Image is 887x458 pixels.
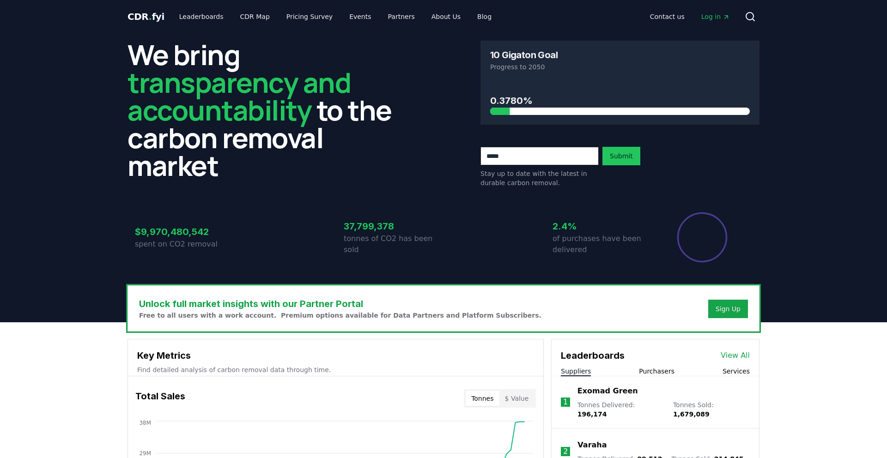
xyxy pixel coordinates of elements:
h3: 0.3780% [490,94,750,108]
button: Tonnes [466,391,499,406]
button: Services [723,367,750,376]
a: Pricing Survey [279,8,340,25]
a: Log in [694,8,737,25]
a: View All [721,350,750,361]
tspan: 29M [139,450,151,457]
button: Submit [602,147,640,165]
nav: Main [172,8,499,25]
a: Varaha [577,440,607,451]
p: Tonnes Sold : [673,400,750,419]
span: CDR fyi [128,11,164,22]
a: Exomad Green [577,386,638,397]
a: Sign Up [716,304,741,313]
p: Tonnes Delivered : [577,400,664,419]
a: About Us [424,8,468,25]
button: Purchasers [639,367,674,376]
nav: Main [643,8,737,25]
button: $ Value [499,391,535,406]
h3: 10 Gigaton Goal [490,50,558,60]
button: Sign Up [708,300,748,318]
p: 1 [563,397,568,408]
a: Partners [381,8,422,25]
button: Suppliers [561,367,591,376]
h3: Total Sales [135,389,185,408]
span: Log in [701,12,730,21]
span: . [149,11,152,22]
a: Contact us [643,8,692,25]
h3: 2.4% [553,219,652,233]
a: Events [342,8,378,25]
a: CDR.fyi [128,10,164,23]
h3: 37,799,378 [344,219,443,233]
span: 196,174 [577,410,607,418]
p: spent on CO2 removal [135,239,235,250]
a: CDR Map [233,8,277,25]
p: Free to all users with a work account. Premium options available for Data Partners and Platform S... [139,311,541,320]
p: Find detailed analysis of carbon removal data through time. [137,365,534,374]
p: Stay up to date with the latest in durable carbon removal. [480,169,599,187]
p: Progress to 2050 [490,62,750,72]
p: tonnes of CO2 has been sold [344,233,443,255]
span: 1,679,089 [673,410,710,418]
h3: $9,970,480,542 [135,225,235,239]
h3: Unlock full market insights with our Partner Portal [139,297,541,311]
h3: Key Metrics [137,349,534,362]
span: transparency and accountability [128,63,351,129]
a: Leaderboards [172,8,231,25]
tspan: 38M [139,420,151,426]
p: 2 [563,446,568,457]
h3: Leaderboards [561,349,625,362]
p: of purchases have been delivered [553,233,652,255]
a: Blog [470,8,499,25]
h2: We bring to the carbon removal market [128,41,407,179]
div: Percentage of sales delivered [676,211,728,263]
